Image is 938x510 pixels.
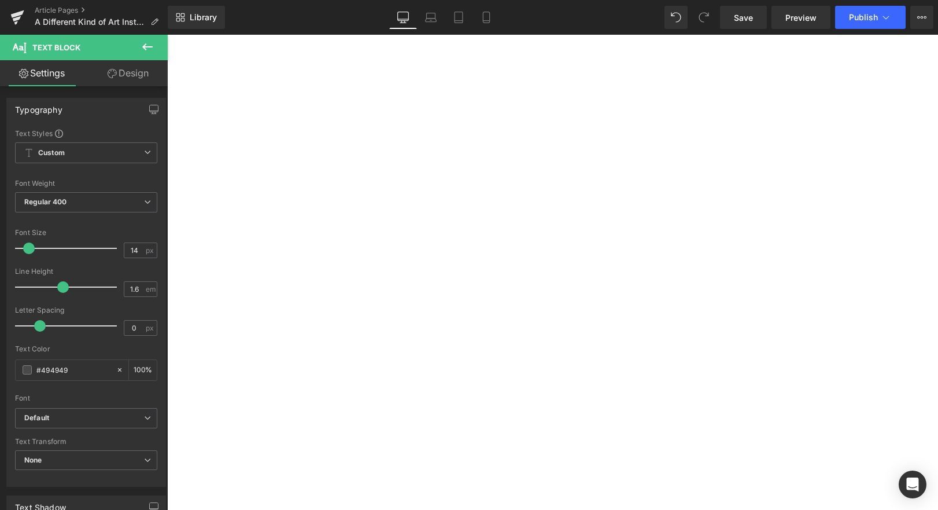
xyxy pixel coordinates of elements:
[734,12,753,24] span: Save
[389,6,417,29] a: Desktop
[35,6,168,15] a: Article Pages
[15,438,157,446] div: Text Transform
[24,197,67,206] b: Regular 400
[849,13,878,22] span: Publish
[15,229,157,237] div: Font Size
[15,98,62,115] div: Typography
[472,6,500,29] a: Mobile
[771,6,830,29] a: Preview
[15,179,157,188] div: Font Weight
[910,6,933,29] button: More
[15,306,157,314] div: Letter Spacing
[146,285,156,293] span: em
[129,360,157,380] div: %
[146,247,156,254] span: px
[190,12,217,23] span: Library
[15,394,157,402] div: Font
[35,17,146,27] span: A Different Kind of Art Install for FRAMING TO A T
[445,6,472,29] a: Tablet
[36,364,110,376] input: Color
[15,267,157,276] div: Line Height
[24,413,49,423] i: Default
[15,129,157,138] div: Text Styles
[835,6,906,29] button: Publish
[664,6,688,29] button: Undo
[417,6,445,29] a: Laptop
[15,345,157,353] div: Text Color
[32,43,80,52] span: Text Block
[899,471,926,498] div: Open Intercom Messenger
[86,60,170,86] a: Design
[168,6,225,29] a: New Library
[146,324,156,332] span: px
[38,148,65,158] b: Custom
[692,6,715,29] button: Redo
[24,456,42,464] b: None
[785,12,817,24] span: Preview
